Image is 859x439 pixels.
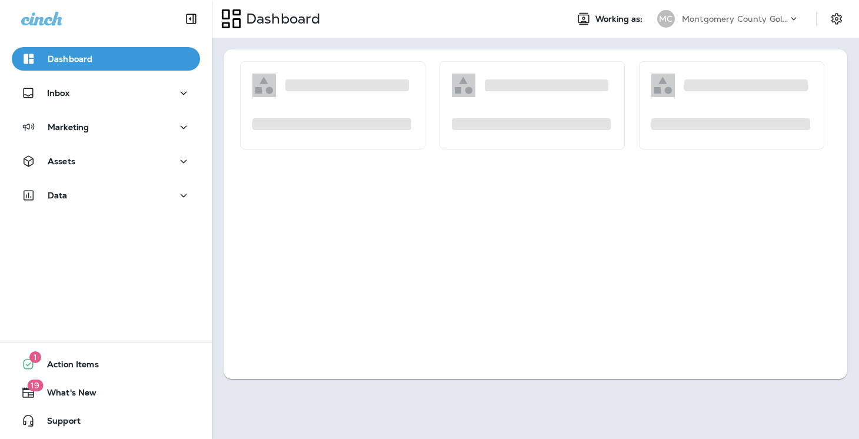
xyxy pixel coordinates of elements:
button: Marketing [12,115,200,139]
p: Marketing [48,122,89,132]
span: Support [35,416,81,430]
p: Data [48,191,68,200]
span: 1 [29,351,41,363]
button: 19What's New [12,381,200,404]
p: Dashboard [241,10,320,28]
p: Montgomery County Golf ([GEOGRAPHIC_DATA]) [682,14,788,24]
button: 1Action Items [12,352,200,376]
p: Dashboard [48,54,92,64]
button: Dashboard [12,47,200,71]
span: Working as: [595,14,645,24]
span: What's New [35,388,96,402]
div: MC [657,10,675,28]
button: Data [12,184,200,207]
button: Support [12,409,200,433]
p: Assets [48,157,75,166]
p: Inbox [47,88,69,98]
button: Inbox [12,81,200,105]
button: Assets [12,149,200,173]
span: 19 [27,380,43,391]
span: Action Items [35,360,99,374]
button: Collapse Sidebar [175,7,208,31]
button: Settings [826,8,847,29]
